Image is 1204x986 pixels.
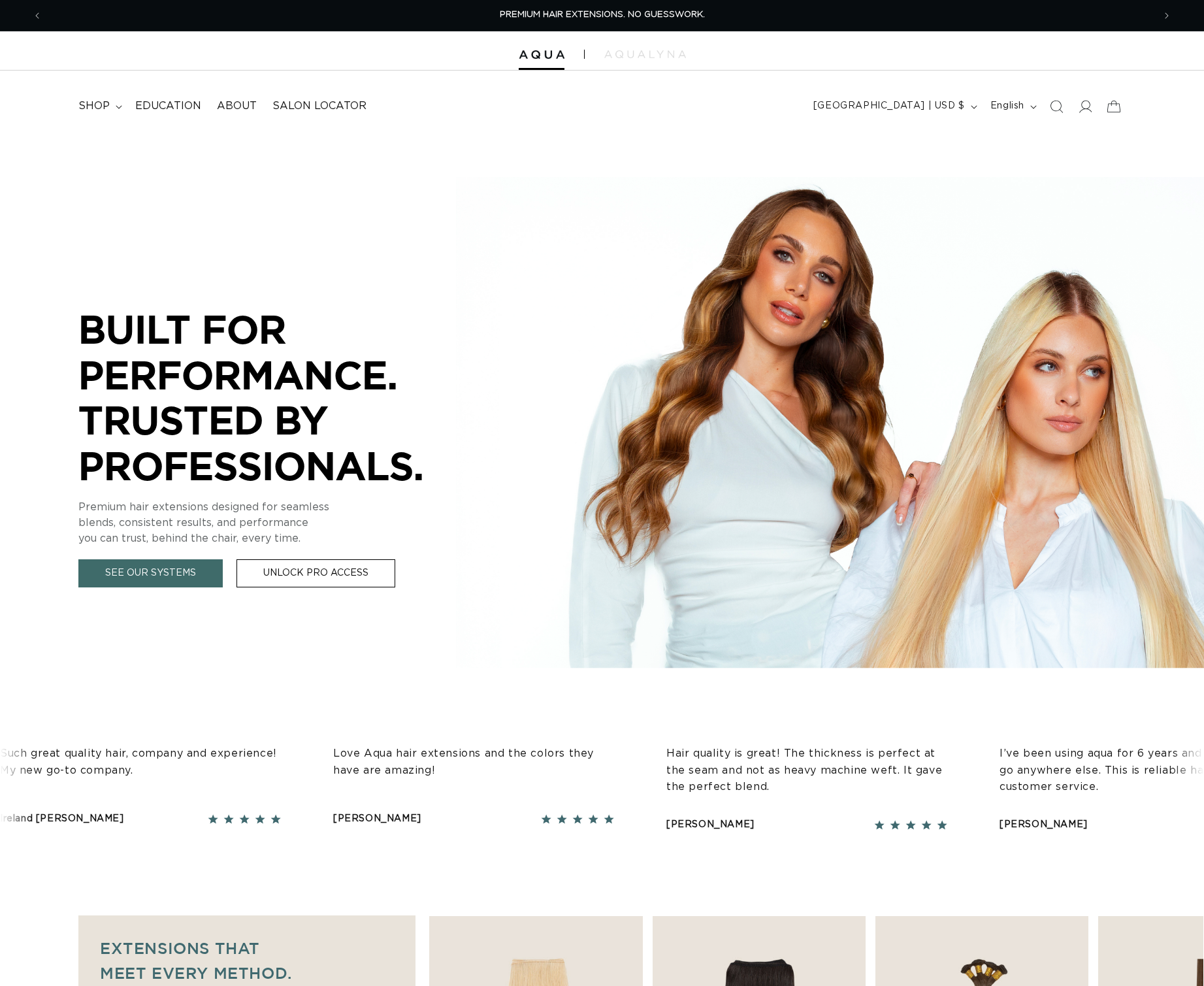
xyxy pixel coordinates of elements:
[78,306,470,488] p: BUILT FOR PERFORMANCE. TRUSTED BY PROFESSIONALS.
[265,91,374,121] a: Salon Locator
[100,961,394,985] p: meet every method.
[983,94,1042,119] button: English
[127,91,209,121] a: Education
[1152,3,1181,28] button: Next announcement
[604,50,686,58] img: aqualyna.com
[135,99,201,113] span: Education
[272,99,366,113] span: Salon Locator
[100,936,394,961] p: Extensions that
[990,99,1024,113] span: English
[813,99,965,113] span: [GEOGRAPHIC_DATA] | USD $
[315,746,596,779] p: Love Aqua hair extensions and the colors they have are amazing!
[236,559,395,587] a: Unlock Pro Access
[315,811,403,827] div: [PERSON_NAME]
[78,99,110,113] span: shop
[71,91,127,121] summary: shop
[78,499,470,546] p: Premium hair extensions designed for seamless blends, consistent results, and performance you can...
[78,559,223,587] a: See Our Systems
[648,746,929,796] p: Hair quality is great! The thickness is perfect at the seam and not as heavy machine weft. It gav...
[500,10,705,19] span: PREMIUM HAIR EXTENSIONS. NO GUESSWORK.
[981,817,1069,833] div: [PERSON_NAME]
[23,3,52,28] button: Previous announcement
[805,94,983,119] button: [GEOGRAPHIC_DATA] | USD $
[1042,92,1071,121] summary: Search
[648,817,736,833] div: [PERSON_NAME]
[209,91,265,121] a: About
[519,50,564,59] img: Aqua Hair Extensions
[217,99,257,113] span: About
